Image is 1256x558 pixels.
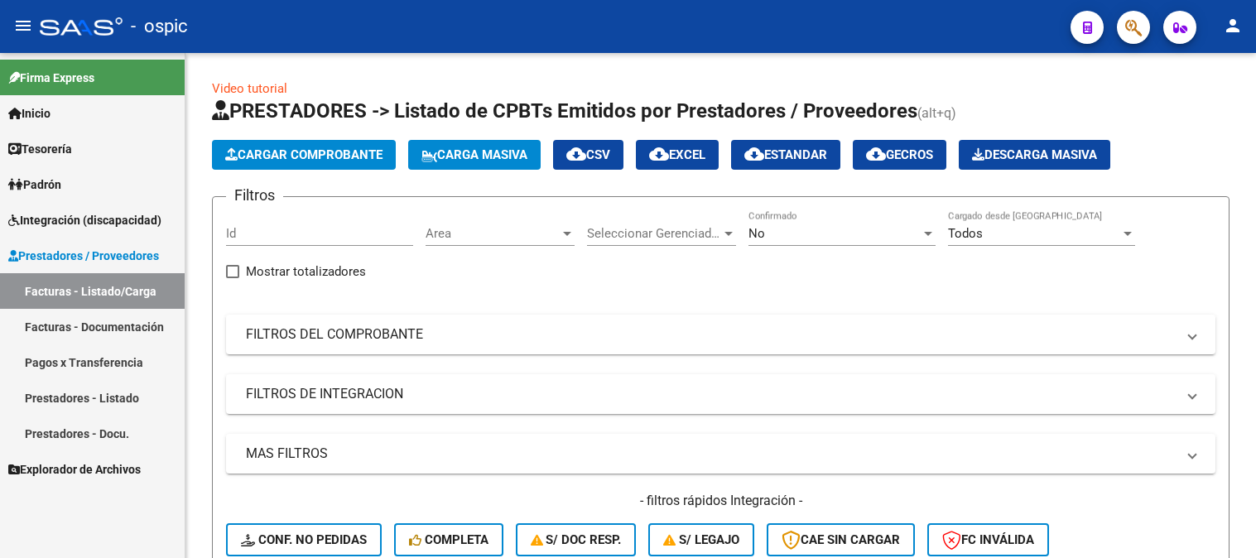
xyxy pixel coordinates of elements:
[636,140,719,170] button: EXCEL
[959,140,1110,170] app-download-masive: Descarga masiva de comprobantes (adjuntos)
[959,140,1110,170] button: Descarga Masiva
[782,532,900,547] span: CAE SIN CARGAR
[246,385,1176,403] mat-panel-title: FILTROS DE INTEGRACION
[212,99,917,123] span: PRESTADORES -> Listado de CPBTs Emitidos por Prestadores / Proveedores
[853,140,946,170] button: Gecros
[226,374,1215,414] mat-expansion-panel-header: FILTROS DE INTEGRACION
[663,532,739,547] span: S/ legajo
[649,144,669,164] mat-icon: cloud_download
[566,144,586,164] mat-icon: cloud_download
[212,81,287,96] a: Video tutorial
[866,147,933,162] span: Gecros
[246,445,1176,463] mat-panel-title: MAS FILTROS
[8,211,161,229] span: Integración (discapacidad)
[8,104,51,123] span: Inicio
[394,523,503,556] button: Completa
[226,523,382,556] button: Conf. no pedidas
[744,147,827,162] span: Estandar
[421,147,527,162] span: Carga Masiva
[972,147,1097,162] span: Descarga Masiva
[8,247,159,265] span: Prestadores / Proveedores
[553,140,623,170] button: CSV
[225,147,383,162] span: Cargar Comprobante
[767,523,915,556] button: CAE SIN CARGAR
[1200,502,1239,541] iframe: Intercom live chat
[226,434,1215,474] mat-expansion-panel-header: MAS FILTROS
[648,523,754,556] button: S/ legajo
[649,147,705,162] span: EXCEL
[426,226,560,241] span: Area
[408,140,541,170] button: Carga Masiva
[566,147,610,162] span: CSV
[409,532,488,547] span: Completa
[8,176,61,194] span: Padrón
[131,8,188,45] span: - ospic
[748,226,765,241] span: No
[948,226,983,241] span: Todos
[744,144,764,164] mat-icon: cloud_download
[927,523,1049,556] button: FC Inválida
[226,184,283,207] h3: Filtros
[8,460,141,479] span: Explorador de Archivos
[226,492,1215,510] h4: - filtros rápidos Integración -
[516,523,637,556] button: S/ Doc Resp.
[241,532,367,547] span: Conf. no pedidas
[212,140,396,170] button: Cargar Comprobante
[942,532,1034,547] span: FC Inválida
[8,69,94,87] span: Firma Express
[13,16,33,36] mat-icon: menu
[1223,16,1243,36] mat-icon: person
[917,105,956,121] span: (alt+q)
[246,325,1176,344] mat-panel-title: FILTROS DEL COMPROBANTE
[246,262,366,281] span: Mostrar totalizadores
[8,140,72,158] span: Tesorería
[731,140,840,170] button: Estandar
[866,144,886,164] mat-icon: cloud_download
[531,532,622,547] span: S/ Doc Resp.
[226,315,1215,354] mat-expansion-panel-header: FILTROS DEL COMPROBANTE
[587,226,721,241] span: Seleccionar Gerenciador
